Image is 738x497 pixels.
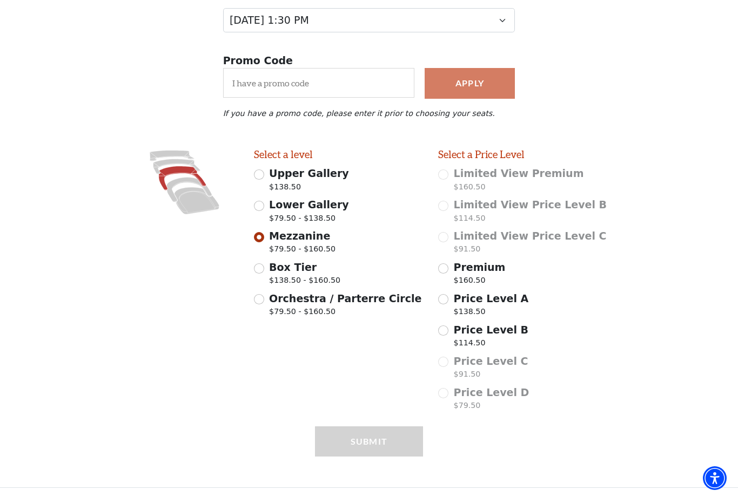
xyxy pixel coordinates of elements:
[454,324,528,336] span: Price Level B
[269,230,330,242] span: Mezzanine
[269,199,349,210] span: Lower Gallery
[454,243,607,258] p: $91.50
[454,275,506,289] p: $160.50
[269,243,336,258] span: $79.50 - $160.50
[454,213,607,227] p: $114.50
[438,148,607,161] h2: Select a Price Level
[454,199,607,210] span: Limited View Price Level B
[454,292,529,304] span: Price Level A
[454,306,529,321] p: $138.50
[438,263,448,274] input: Premium
[223,68,414,98] input: I have a promo code
[254,148,423,161] h2: Select a level
[438,325,448,336] input: Price Level B
[454,369,528,383] p: $91.50
[454,261,506,273] span: Premium
[269,292,421,304] span: Orchestra / Parterre Circle
[269,275,340,289] span: $138.50 - $160.50
[454,167,584,179] span: Limited View Premium
[269,181,349,196] span: $138.50
[269,213,349,227] span: $79.50 - $138.50
[269,306,421,321] span: $79.50 - $160.50
[454,337,528,352] p: $114.50
[223,53,515,69] p: Promo Code
[454,355,528,367] span: Price Level C
[269,261,317,273] span: Box Tier
[454,181,584,196] p: $160.50
[438,294,448,304] input: Price Level A
[454,230,607,242] span: Limited View Price Level C
[269,167,349,179] span: Upper Gallery
[454,400,529,414] p: $79.50
[223,109,515,118] p: If you have a promo code, please enter it prior to choosing your seats.
[703,466,727,490] div: Accessibility Menu
[454,386,529,398] span: Price Level D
